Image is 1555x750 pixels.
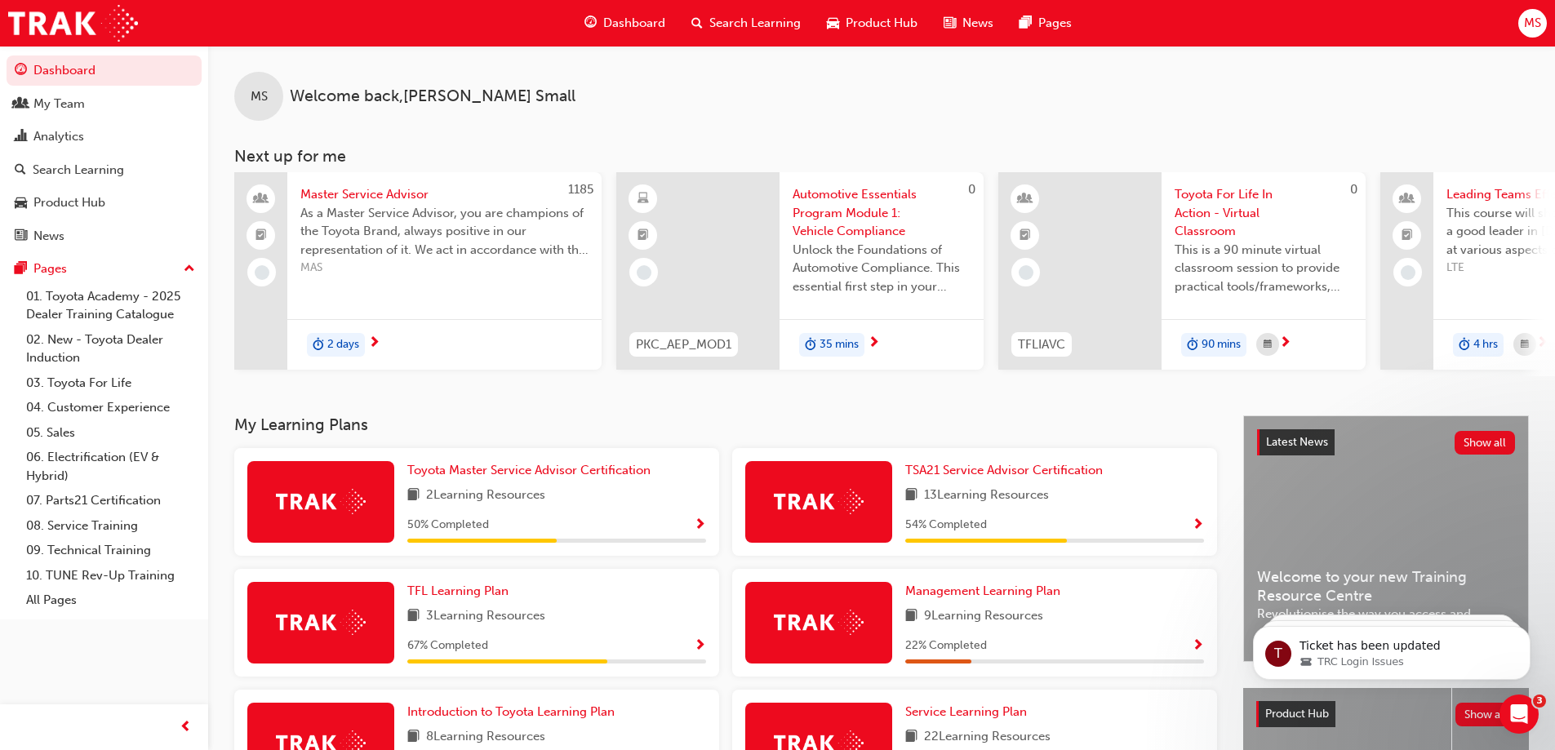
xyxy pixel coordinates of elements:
span: Product Hub [846,14,917,33]
span: MAS [300,259,589,277]
span: booktick-icon [1020,225,1031,246]
a: Analytics [7,122,202,152]
button: Pages [7,254,202,284]
span: Show Progress [1192,518,1204,533]
span: 22 % Completed [905,637,987,655]
div: Product Hub [33,193,105,212]
span: Product Hub [1265,707,1329,721]
a: 1185Master Service AdvisorAs a Master Service Advisor, you are champions of the Toyota Brand, alw... [234,172,602,370]
span: Search Learning [709,14,801,33]
span: 2 Learning Resources [426,486,545,506]
span: learningRecordVerb_NONE-icon [1019,265,1033,280]
img: Trak [774,610,864,635]
a: 06. Electrification (EV & Hybrid) [20,445,202,488]
span: Welcome back , [PERSON_NAME] Small [290,87,575,106]
span: learningRecordVerb_NONE-icon [255,265,269,280]
span: book-icon [905,727,917,748]
span: calendar-icon [1264,335,1272,355]
span: 9 Learning Resources [924,606,1043,627]
span: Show Progress [694,639,706,654]
span: duration-icon [1459,335,1470,356]
div: Analytics [33,127,84,146]
a: 10. TUNE Rev-Up Training [20,563,202,588]
a: All Pages [20,588,202,613]
h3: My Learning Plans [234,415,1217,434]
span: learningRecordVerb_NONE-icon [637,265,651,280]
span: book-icon [407,486,420,506]
span: search-icon [691,13,703,33]
div: Pages [33,260,67,278]
span: Introduction to Toyota Learning Plan [407,704,615,719]
a: 08. Service Training [20,513,202,539]
iframe: Intercom notifications message [1228,592,1555,706]
span: book-icon [407,606,420,627]
a: Product HubShow all [1256,701,1516,727]
span: 2 days [327,335,359,354]
span: people-icon [255,189,267,210]
span: Automotive Essentials Program Module 1: Vehicle Compliance [793,185,971,241]
a: TSA21 Service Advisor Certification [905,461,1109,480]
a: News [7,221,202,251]
div: News [33,227,64,246]
a: Introduction to Toyota Learning Plan [407,703,621,721]
span: Welcome to your new Training Resource Centre [1257,568,1515,605]
span: search-icon [15,163,26,178]
span: TFL Learning Plan [407,584,509,598]
span: Toyota For Life In Action - Virtual Classroom [1175,185,1353,241]
button: Show Progress [694,515,706,535]
span: next-icon [368,336,380,351]
a: Management Learning Plan [905,582,1067,601]
button: Show Progress [1192,636,1204,656]
span: 3 Learning Resources [426,606,545,627]
a: Dashboard [7,55,202,86]
span: 3 [1533,695,1546,708]
img: Trak [276,610,366,635]
span: 54 % Completed [905,516,987,535]
img: Trak [774,489,864,514]
div: My Team [33,95,85,113]
button: Show Progress [1192,515,1204,535]
span: 35 mins [820,335,859,354]
button: MS [1518,9,1547,38]
span: people-icon [15,97,27,112]
span: Latest News [1266,435,1328,449]
span: 67 % Completed [407,637,488,655]
h3: Next up for me [208,147,1555,166]
a: Trak [8,5,138,42]
span: 22 Learning Resources [924,727,1051,748]
span: This is a 90 minute virtual classroom session to provide practical tools/frameworks, behaviours a... [1175,241,1353,296]
span: 1185 [568,182,593,197]
span: TFLIAVC [1018,335,1065,354]
a: news-iconNews [931,7,1006,40]
a: 02. New - Toyota Dealer Induction [20,327,202,371]
span: book-icon [905,486,917,506]
span: next-icon [1536,336,1548,351]
iframe: Intercom live chat [1499,695,1539,734]
span: pages-icon [15,262,27,277]
a: 09. Technical Training [20,538,202,563]
a: 07. Parts21 Certification [20,488,202,513]
span: 4 hrs [1473,335,1498,354]
button: Show all [1455,703,1517,726]
span: next-icon [868,336,880,351]
img: Trak [276,489,366,514]
a: pages-iconPages [1006,7,1085,40]
span: PKC_AEP_MOD1 [636,335,731,354]
span: learningResourceType_INSTRUCTOR_LED-icon [1020,189,1031,210]
span: Show Progress [1192,639,1204,654]
span: guage-icon [584,13,597,33]
span: duration-icon [805,335,816,356]
span: 0 [1350,182,1357,197]
span: Toyota Master Service Advisor Certification [407,463,651,477]
span: chart-icon [15,130,27,144]
a: Toyota Master Service Advisor Certification [407,461,657,480]
span: car-icon [827,13,839,33]
span: news-icon [944,13,956,33]
span: 8 Learning Resources [426,727,545,748]
span: next-icon [1279,336,1291,351]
